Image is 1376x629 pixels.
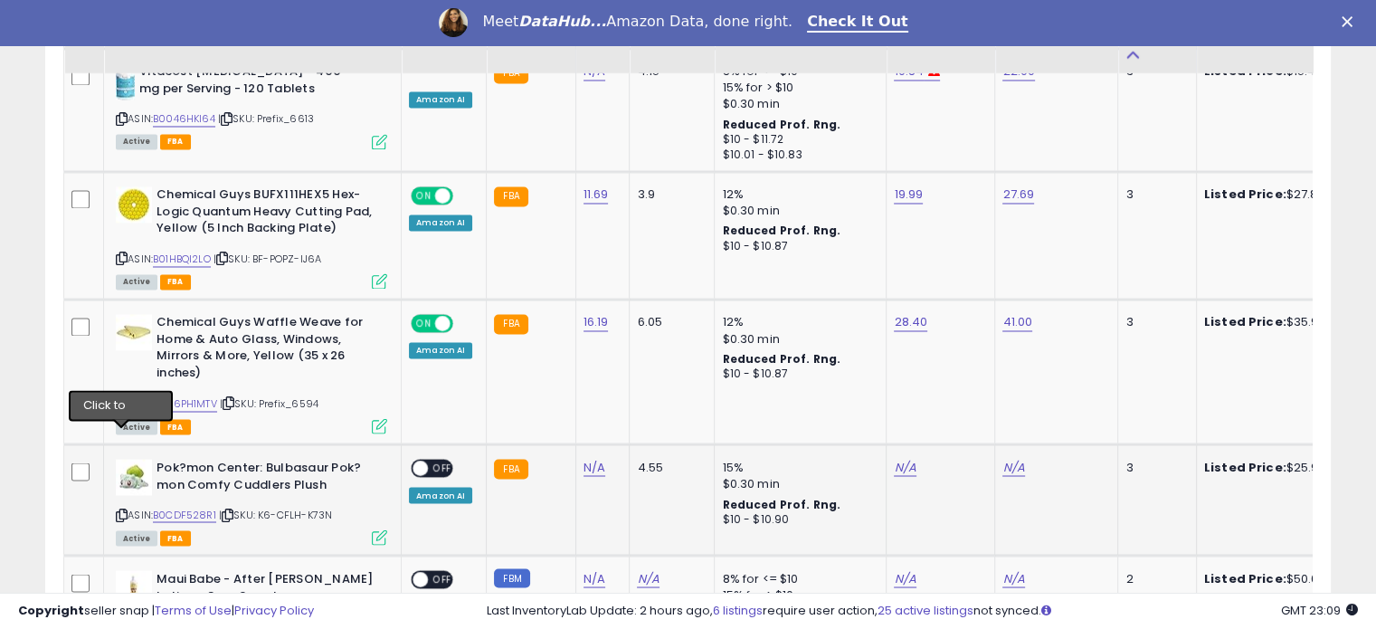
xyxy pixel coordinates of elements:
b: Listed Price: [1204,458,1286,475]
a: N/A [894,458,916,476]
a: 28.40 [894,313,927,331]
div: 8% for <= $10 [722,570,872,586]
div: Close [1342,16,1360,27]
img: 51PiLleO21L._SL40_.jpg [116,186,152,223]
div: Amazon AI [409,342,472,358]
span: | SKU: Prefix_6594 [220,396,318,411]
div: $50.00 [1204,570,1354,586]
a: Check It Out [807,13,908,33]
div: 3 [1125,186,1181,203]
div: Fulfillment Cost [637,8,707,46]
div: ASIN: [116,186,387,287]
div: Amazon AI [409,487,472,503]
b: Chemical Guys Waffle Weave for Home & Auto Glass, Windows, Mirrors & More, Yellow (35 x 26 inches) [157,314,376,386]
div: 12% [722,186,872,203]
span: FBA [160,530,191,546]
span: All listings currently available for purchase on Amazon [116,274,157,290]
a: N/A [584,569,605,587]
div: $0.30 min [722,475,872,491]
span: All listings currently available for purchase on Amazon [116,419,157,434]
span: ON [413,316,435,331]
a: N/A [584,458,605,476]
div: 12% [722,314,872,330]
b: Listed Price: [1204,569,1286,586]
div: seller snap | | [18,603,314,620]
a: N/A [894,569,916,587]
div: $0.30 min [722,331,872,348]
div: 15% [722,459,872,475]
a: 25 active listings [878,602,973,619]
span: OFF [428,461,457,476]
div: 4.55 [637,459,700,475]
small: FBA [494,459,527,479]
div: $0.30 min [722,203,872,219]
div: $10 - $10.87 [722,367,872,382]
a: B086PH1MTV [153,396,217,412]
a: B0CDF528R1 [153,507,216,522]
a: 11.69 [584,186,609,204]
span: OFF [428,572,457,587]
b: Listed Price: [1204,313,1286,330]
span: 2025-09-12 23:09 GMT [1281,602,1358,619]
div: 6.05 [637,314,700,330]
div: $0.30 min [722,96,872,112]
div: $27.87 [1204,186,1354,203]
a: N/A [637,569,659,587]
span: FBA [160,134,191,149]
span: All listings currently available for purchase on Amazon [116,530,157,546]
a: N/A [1002,458,1024,476]
a: Privacy Policy [234,602,314,619]
span: OFF [451,316,479,331]
span: | SKU: Prefix_6613 [218,111,314,126]
div: $35.99 [1204,314,1354,330]
div: $10.01 - $10.83 [722,148,872,163]
strong: Copyright [18,602,84,619]
span: | SKU: BF-POPZ-IJ6A [214,252,321,266]
img: Profile image for Georgie [439,8,468,37]
a: 6 listings [713,602,763,619]
a: B01HBQI2LO [153,252,211,267]
span: OFF [451,188,479,204]
div: Last InventoryLab Update: 2 hours ago, require user action, not synced. [487,603,1358,620]
img: 41p9KdPvBkL._SL40_.jpg [116,63,135,100]
b: Reduced Prof. Rng. [722,223,840,238]
div: Fulfillable Quantity [1125,8,1188,46]
img: 31Org8iQFlL._SL40_.jpg [116,570,152,606]
a: 16.19 [584,313,609,331]
a: N/A [1002,569,1024,587]
span: FBA [160,274,191,290]
b: Reduced Prof. Rng. [722,351,840,367]
i: DataHub... [518,13,606,30]
b: Listed Price: [1204,186,1286,203]
div: $10 - $10.90 [722,511,872,527]
div: 3 [1125,459,1181,475]
b: Chemical Guys BUFX111HEX5 Hex-Logic Quantum Heavy Cutting Pad, Yellow (5 Inch Backing Plate) [157,186,376,242]
a: Terms of Use [155,602,232,619]
div: Meet Amazon Data, done right. [482,13,792,31]
a: B0046HKI64 [153,111,215,127]
b: Reduced Prof. Rng. [722,117,840,132]
div: 3.9 [637,186,700,203]
div: 3 [1125,314,1181,330]
img: 41LvoC2tsnL._SL40_.jpg [116,459,152,495]
a: 27.69 [1002,186,1034,204]
div: Amazon AI [409,91,472,108]
b: Pok?mon Center: Bulbasaur Pok?mon Comfy Cuddlers Plush [157,459,376,497]
b: Maui Babe - After [PERSON_NAME] Lotion - 8 oz, 3 pack [157,570,376,608]
b: Reduced Prof. Rng. [722,496,840,511]
div: ASIN: [116,314,387,432]
div: $10 - $11.72 [722,132,872,148]
div: 2 [1125,570,1181,586]
div: $10 - $10.87 [722,239,872,254]
small: FBA [494,63,527,83]
small: FBA [494,314,527,334]
small: FBA [494,186,527,206]
span: ON [413,188,435,204]
div: $25.98 [1204,459,1354,475]
b: Vitacost [MEDICAL_DATA] - 400 mg per Serving - 120 Tablets [139,63,359,101]
a: 41.00 [1002,313,1032,331]
img: 31jFpm5FyvL._SL40_.jpg [116,314,152,350]
span: FBA [160,419,191,434]
span: All listings currently available for purchase on Amazon [116,134,157,149]
small: FBM [494,568,529,587]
